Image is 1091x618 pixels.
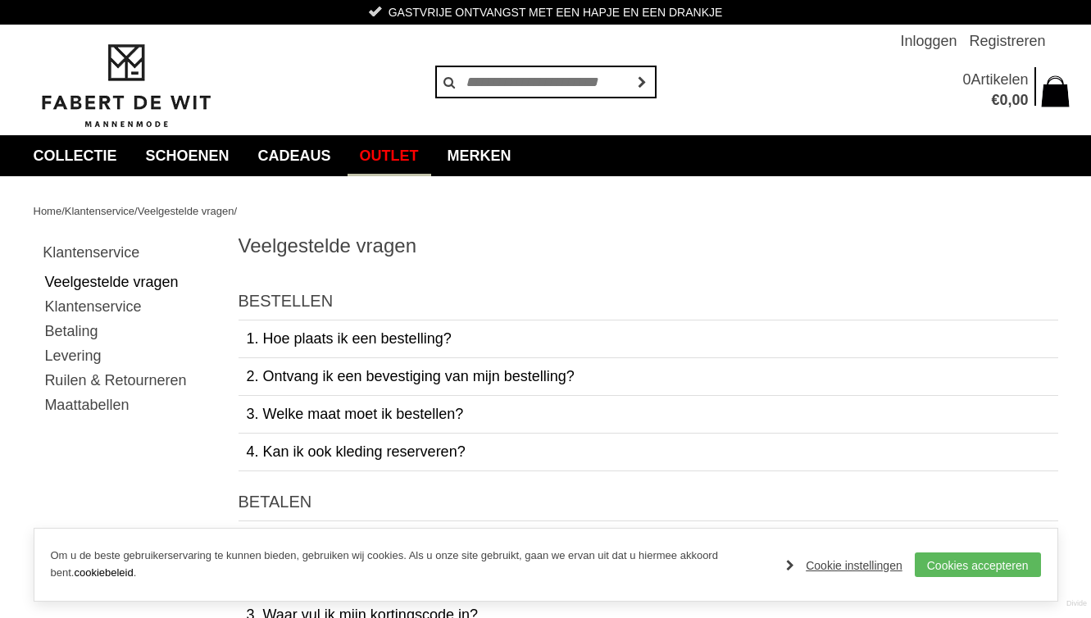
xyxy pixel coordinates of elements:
[246,135,343,176] a: Cadeaus
[234,205,238,217] span: /
[134,205,138,217] span: /
[1011,92,1028,108] span: 00
[65,205,134,217] a: Klantenservice
[34,42,218,130] img: Fabert de Wit
[239,434,1058,470] a: 4. Kan ik ook kleding reserveren?
[239,492,1058,512] h2: BETALEN
[138,205,234,217] a: Veelgestelde vragen
[74,566,133,579] a: cookiebeleid
[915,552,1041,577] a: Cookies accepteren
[1066,593,1087,614] a: Divide
[61,205,65,217] span: /
[43,368,216,393] a: Ruilen & Retourneren
[43,243,216,261] h3: Klantenservice
[971,71,1028,88] span: Artikelen
[969,25,1045,57] a: Registreren
[239,521,1058,558] a: 1. Welke betaalmogelijkheden zijn er?
[348,135,431,176] a: Outlet
[239,358,1058,395] a: 2. Ontvang ik een bevestiging van mijn bestelling?
[239,234,1058,258] h1: Veelgestelde vragen
[239,396,1058,433] a: 3. Welke maat moet ik bestellen?
[43,294,216,319] a: Klantenservice
[239,291,1058,311] h2: BESTELLEN
[43,319,216,343] a: Betaling
[900,25,957,57] a: Inloggen
[786,553,902,578] a: Cookie instellingen
[43,270,216,294] a: Veelgestelde vragen
[34,205,62,217] a: Home
[21,135,130,176] a: collectie
[51,548,771,582] p: Om u de beste gebruikerservaring te kunnen bieden, gebruiken wij cookies. Als u onze site gebruik...
[134,135,242,176] a: Schoenen
[43,343,216,368] a: Levering
[435,135,524,176] a: Merken
[999,92,1007,108] span: 0
[1007,92,1011,108] span: ,
[962,71,971,88] span: 0
[991,92,999,108] span: €
[43,393,216,417] a: Maattabellen
[239,320,1058,357] a: 1. Hoe plaats ik een bestelling?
